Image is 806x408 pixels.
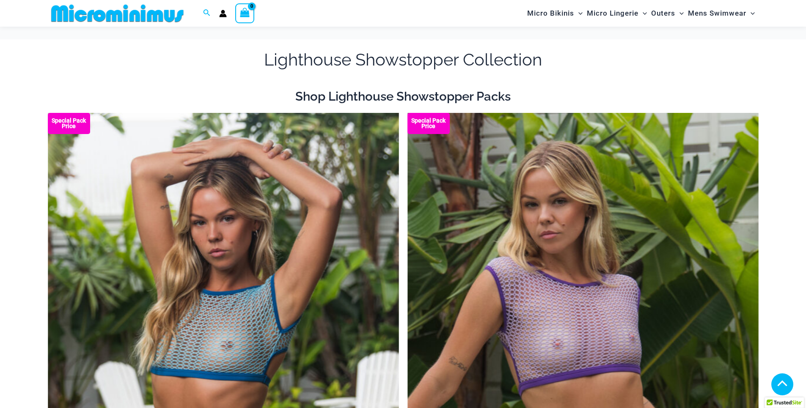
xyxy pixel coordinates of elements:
span: Menu Toggle [675,3,684,24]
a: OutersMenu ToggleMenu Toggle [649,3,686,24]
b: Special Pack Price [48,118,90,129]
span: Outers [651,3,675,24]
span: Menu Toggle [574,3,583,24]
h1: Lighthouse Showstopper Collection [48,48,759,71]
a: Micro BikinisMenu ToggleMenu Toggle [525,3,585,24]
a: Search icon link [203,8,211,19]
h2: Shop Lighthouse Showstopper Packs [48,88,759,104]
nav: Site Navigation [524,1,759,25]
span: Menu Toggle [746,3,755,24]
span: Menu Toggle [638,3,647,24]
a: Mens SwimwearMenu ToggleMenu Toggle [686,3,757,24]
b: Special Pack Price [407,118,450,129]
img: MM SHOP LOGO FLAT [48,4,187,23]
span: Micro Lingerie [587,3,638,24]
a: View Shopping Cart, empty [235,3,255,23]
a: Account icon link [219,10,227,17]
a: Micro LingerieMenu ToggleMenu Toggle [585,3,649,24]
span: Mens Swimwear [688,3,746,24]
span: Micro Bikinis [527,3,574,24]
